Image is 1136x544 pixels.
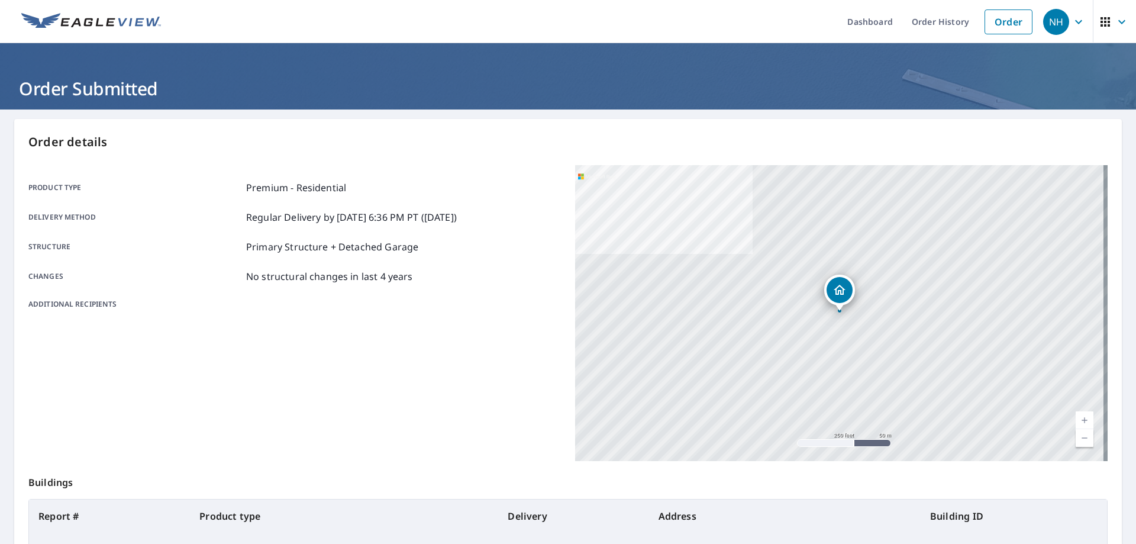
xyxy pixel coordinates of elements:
[28,133,1108,151] p: Order details
[498,500,648,533] th: Delivery
[921,500,1107,533] th: Building ID
[246,210,457,224] p: Regular Delivery by [DATE] 6:36 PM PT ([DATE])
[28,210,241,224] p: Delivery method
[28,299,241,310] p: Additional recipients
[246,240,418,254] p: Primary Structure + Detached Garage
[29,500,190,533] th: Report #
[1043,9,1069,35] div: NH
[985,9,1032,34] a: Order
[246,181,346,195] p: Premium - Residential
[28,181,241,195] p: Product type
[28,461,1108,499] p: Buildings
[21,13,161,31] img: EV Logo
[14,76,1122,101] h1: Order Submitted
[649,500,921,533] th: Address
[246,269,413,284] p: No structural changes in last 4 years
[1076,411,1093,429] a: Current Level 17, Zoom In
[824,275,855,311] div: Dropped pin, building 1, Residential property, 31212 8th Ave SW Federal Way, WA 98023
[1076,429,1093,447] a: Current Level 17, Zoom Out
[28,240,241,254] p: Structure
[28,269,241,284] p: Changes
[190,500,498,533] th: Product type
